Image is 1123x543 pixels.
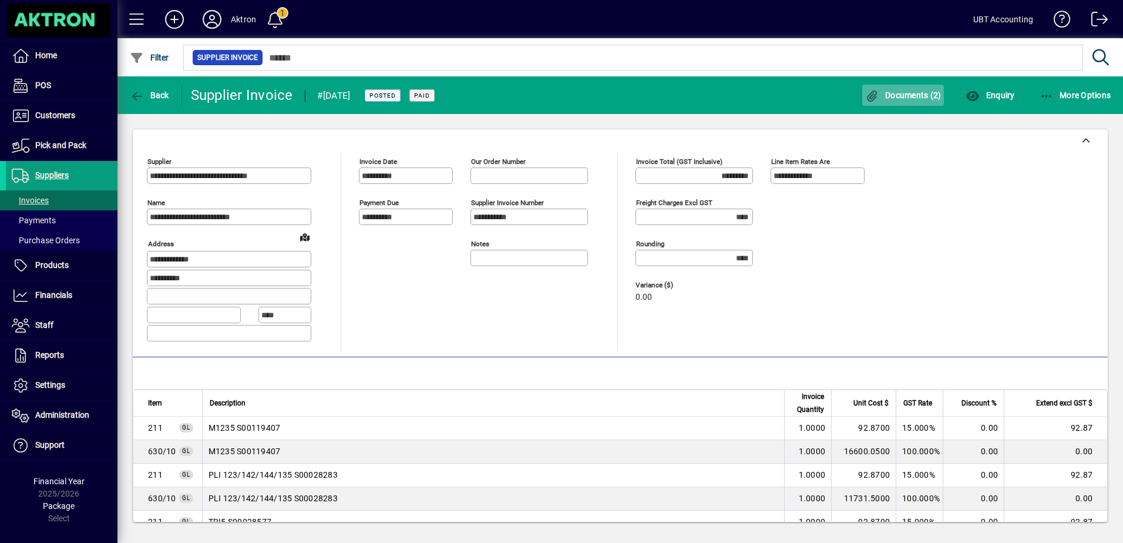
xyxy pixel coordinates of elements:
td: 0.00 [943,511,1004,534]
td: 0.00 [943,440,1004,464]
a: Knowledge Base [1045,2,1071,41]
a: POS [6,71,117,100]
span: Products [35,260,69,270]
span: Payments [12,216,56,225]
a: Products [6,251,117,280]
td: 92.8700 [831,511,896,534]
a: Settings [6,371,117,400]
a: Pick and Pack [6,131,117,160]
a: Home [6,41,117,71]
span: Back [130,90,169,100]
span: Support [35,440,65,450]
td: 0.00 [943,487,1004,511]
td: 15.000% [896,511,943,534]
button: Enquiry [963,85,1017,106]
span: Variance ($) [636,281,706,289]
span: Invoices [12,196,49,205]
button: Add [156,9,193,30]
mat-label: Rounding [636,240,664,248]
td: PLI 123/142/144/135 S00028283 [202,464,785,487]
td: 15.000% [896,464,943,487]
button: Filter [127,47,172,68]
mat-label: Payment due [359,199,399,207]
td: 92.87 [1004,511,1107,534]
span: Suppliers [35,170,69,180]
td: 1.0000 [784,511,831,534]
a: Financials [6,281,117,310]
span: Invoice Quantity [792,390,824,416]
span: GL [182,495,190,501]
div: UBT Accounting [973,10,1033,29]
button: Profile [193,9,231,30]
mat-label: Our order number [471,157,526,166]
td: M1235 S00119407 [202,440,785,464]
a: Administration [6,401,117,430]
td: PLI 123/142/144/135 S00028283 [202,487,785,511]
td: 100.000% [896,440,943,464]
a: Invoices [6,190,117,210]
a: Customers [6,101,117,130]
td: 92.87 [1004,417,1107,440]
span: GL [182,518,190,525]
span: Purchases Import (ex GST) [148,422,163,434]
td: 0.00 [1004,487,1107,511]
span: Filter [130,53,169,62]
mat-label: Name [147,199,165,207]
span: Item [148,397,162,410]
span: Discount % [961,397,997,410]
a: Payments [6,210,117,230]
span: Administration [35,410,89,420]
td: 16600.0500 [831,440,896,464]
mat-label: Freight charges excl GST [636,199,712,207]
a: Reports [6,341,117,370]
mat-label: Invoice Total (GST inclusive) [636,157,722,166]
td: TRI5 S00028577 [202,511,785,534]
span: 0.00 [636,293,652,302]
span: Supplier Invoice [197,52,258,63]
span: Documents (2) [865,90,942,100]
span: Pick and Pack [35,140,86,150]
span: Customers [35,110,75,120]
td: M1235 S00119407 [202,417,785,440]
span: Package [43,501,75,511]
div: Supplier Invoice [191,86,293,105]
span: More Options [1040,90,1111,100]
td: 100.000% [896,487,943,511]
span: Financials [35,290,72,300]
span: Posted [369,92,396,99]
button: More Options [1037,85,1114,106]
td: 0.00 [1004,440,1107,464]
span: POS [35,81,51,90]
span: GL [182,471,190,478]
td: 1.0000 [784,487,831,511]
td: 15.000% [896,417,943,440]
span: GST on Imports [148,445,176,457]
span: Enquiry [966,90,1014,100]
td: 0.00 [943,417,1004,440]
a: Support [6,431,117,460]
mat-label: Line item rates are [771,157,830,166]
span: Purchases Import (ex GST) [148,469,163,481]
td: 1.0000 [784,464,831,487]
td: 1.0000 [784,440,831,464]
button: Documents (2) [862,85,944,106]
span: GST Rate [903,397,932,410]
td: 92.8700 [831,464,896,487]
span: Extend excl GST $ [1036,397,1092,410]
span: Description [210,397,246,410]
a: View on map [295,227,314,246]
span: Home [35,51,57,60]
a: Purchase Orders [6,230,117,250]
td: 0.00 [943,464,1004,487]
a: Logout [1082,2,1108,41]
span: Financial Year [33,477,85,486]
div: Aktron [231,10,256,29]
app-page-header-button: Back [117,85,182,106]
span: Paid [414,92,430,99]
mat-label: Notes [471,240,489,248]
span: GL [182,448,190,454]
mat-label: Invoice date [359,157,397,166]
td: 1.0000 [784,417,831,440]
span: Settings [35,380,65,390]
span: Unit Cost $ [853,397,889,410]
